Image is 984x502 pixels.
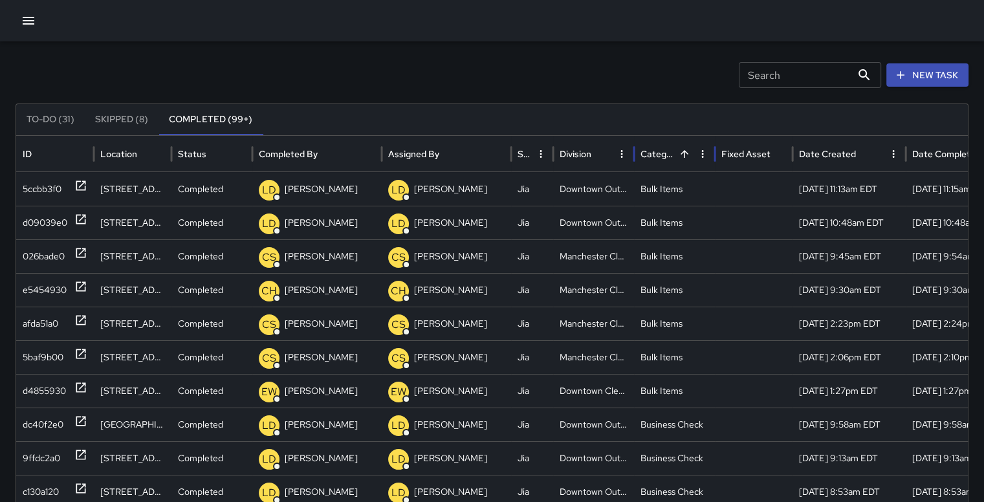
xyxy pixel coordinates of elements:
div: 10/14/2025, 9:30am EDT [793,273,906,307]
div: Jia [511,273,553,307]
div: 10/13/2025, 2:23pm EDT [793,307,906,340]
div: 312 East Broad Street [94,441,171,475]
div: 710 Perry Street [94,340,171,374]
div: Manchester Cleaning [553,307,634,340]
div: Jia [511,408,553,441]
p: LD [262,452,276,467]
p: [PERSON_NAME] [285,307,358,340]
p: [PERSON_NAME] [285,274,358,307]
div: Location [100,148,137,160]
p: [PERSON_NAME] [285,240,358,273]
p: [PERSON_NAME] [414,240,487,273]
div: Downtown Cleaning [553,374,634,408]
p: [PERSON_NAME] [414,307,487,340]
div: dc40f2e0 [23,408,63,441]
p: CS [262,317,276,333]
p: [PERSON_NAME] [414,274,487,307]
p: [PERSON_NAME] [414,375,487,408]
p: [PERSON_NAME] [285,206,358,239]
div: Manchester Cleaning [553,273,634,307]
button: Source column menu [532,145,550,163]
div: 39 East 3rd Street [94,239,171,273]
p: EW [391,384,406,400]
div: 1510 East Cary Street [94,206,171,239]
div: Fixed Asset [721,148,771,160]
div: 5baf9b00 [23,341,63,374]
div: Assigned By [388,148,439,160]
div: 616 Decatur Street [94,273,171,307]
div: Date Completed [912,148,981,160]
div: ID [23,148,32,160]
p: CH [391,283,406,299]
p: CH [261,283,277,299]
div: d09039e0 [23,206,67,239]
p: [PERSON_NAME] [414,206,487,239]
div: 3725 National Dr [94,408,171,441]
p: LD [391,182,406,198]
div: Business Check [634,441,715,475]
button: Division column menu [613,145,631,163]
div: Downtown Outreach [553,441,634,475]
p: [PERSON_NAME] [414,341,487,374]
div: Jia [511,441,553,475]
p: LD [391,418,406,433]
p: Completed [178,442,223,475]
p: LD [391,485,406,501]
p: Completed [178,240,223,273]
p: Completed [178,408,223,441]
p: Completed [178,173,223,206]
div: Date Created [799,148,856,160]
div: 026bade0 [23,240,65,273]
div: 10/14/2025, 10:48am EDT [793,206,906,239]
div: Completed By [259,148,318,160]
button: Sort [675,145,694,163]
div: Jia [511,374,553,408]
p: [PERSON_NAME] [285,341,358,374]
div: Bulk Items [634,239,715,273]
p: LD [262,216,276,232]
p: CS [391,351,406,366]
button: Category column menu [694,145,712,163]
button: Skipped (8) [85,104,159,135]
div: e5454930 [23,274,67,307]
div: 10/13/2025, 1:27pm EDT [793,374,906,408]
button: New Task [886,63,968,87]
div: Jia [511,340,553,374]
div: Jia [511,307,553,340]
p: [PERSON_NAME] [414,173,487,206]
p: LD [262,485,276,501]
div: Division [560,148,591,160]
p: LD [391,216,406,232]
div: afda51a0 [23,307,58,340]
div: 9ffdc2a0 [23,442,60,475]
div: Jia [511,172,553,206]
div: 5ccbb3f0 [23,173,61,206]
button: Completed (99+) [159,104,263,135]
div: 10/13/2025, 2:06pm EDT [793,340,906,374]
div: Bulk Items [634,172,715,206]
p: LD [262,182,276,198]
p: CS [391,317,406,333]
div: Manchester Cleaning [553,239,634,273]
p: LD [262,418,276,433]
div: Bulk Items [634,340,715,374]
div: 10/14/2025, 9:58am EDT [793,408,906,441]
p: Completed [178,274,223,307]
div: Bulk Items [634,374,715,408]
div: Jia [511,239,553,273]
p: [PERSON_NAME] [285,173,358,206]
div: Manchester Cleaning [553,340,634,374]
p: CS [391,250,406,265]
div: Downtown Outreach [553,172,634,206]
p: Completed [178,206,223,239]
div: Business Check [634,408,715,441]
div: Jia [511,206,553,239]
div: 703 East Grace Street [94,172,171,206]
button: To-Do (31) [16,104,85,135]
p: CS [262,250,276,265]
div: Source [518,148,530,160]
div: 10/14/2025, 9:13am EDT [793,441,906,475]
p: [PERSON_NAME] [414,442,487,475]
p: LD [391,452,406,467]
p: CS [262,351,276,366]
